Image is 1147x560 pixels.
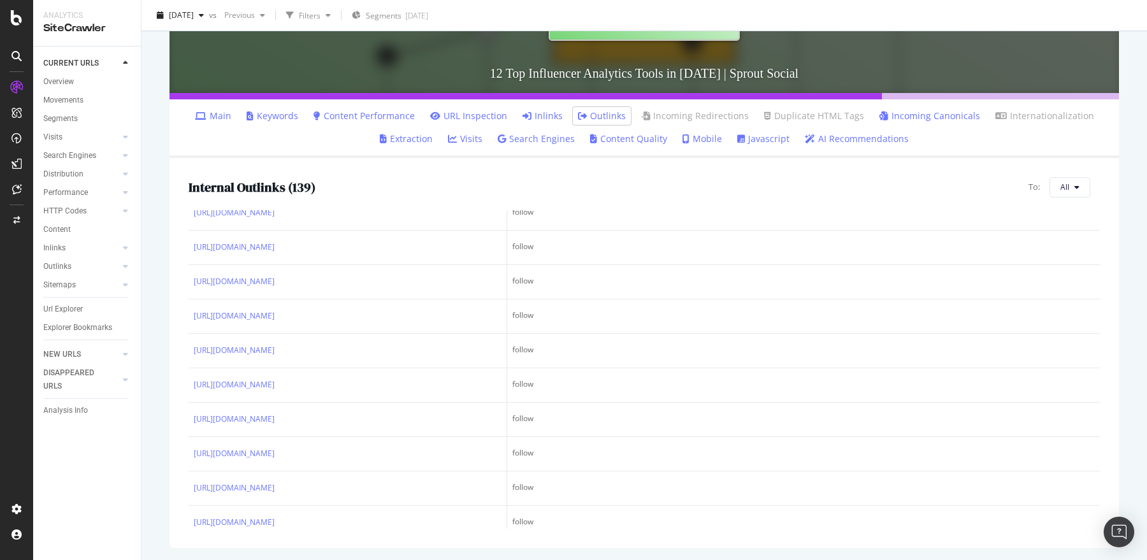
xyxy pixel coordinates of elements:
h2: Internal Outlinks ( 139 ) [189,180,315,194]
div: Open Intercom Messenger [1104,517,1134,547]
div: Outlinks [43,260,71,273]
td: follow [507,196,1100,231]
a: Visits [448,133,482,145]
a: DISAPPEARED URLS [43,366,119,393]
a: [URL][DOMAIN_NAME] [194,482,275,494]
td: follow [507,265,1100,299]
a: Url Explorer [43,303,132,316]
button: Segments[DATE] [347,5,433,25]
div: Filters [299,10,321,20]
span: Previous [219,10,255,20]
button: All [1050,177,1090,197]
a: Content Performance [314,110,415,122]
a: HTTP Codes [43,205,119,218]
div: NEW URLS [43,348,81,361]
td: follow [507,368,1100,403]
a: Explorer Bookmarks [43,321,132,334]
div: Visits [43,131,62,144]
a: URL Inspection [430,110,507,122]
div: SiteCrawler [43,21,131,36]
td: follow [507,403,1100,437]
td: follow [507,299,1100,334]
td: follow [507,437,1100,471]
a: Search Engines [498,133,575,145]
div: Segments [43,112,78,126]
div: Search Engines [43,149,96,162]
a: Inlinks [43,241,119,255]
td: follow [507,506,1100,540]
div: CURRENT URLS [43,57,99,70]
div: Explorer Bookmarks [43,321,112,334]
div: Overview [43,75,74,89]
a: [URL][DOMAIN_NAME] [194,275,275,288]
a: Keywords [247,110,298,122]
a: [URL][DOMAIN_NAME] [194,378,275,391]
a: [URL][DOMAIN_NAME] [194,241,275,254]
a: Javascript [737,133,790,145]
div: Analytics [43,10,131,21]
a: [URL][DOMAIN_NAME] [194,413,275,426]
a: [URL][DOMAIN_NAME] [194,344,275,357]
div: [DATE] [405,10,428,21]
a: Analysis Info [43,404,132,417]
a: [URL][DOMAIN_NAME] [194,516,275,529]
span: vs [209,10,219,20]
div: Analysis Info [43,404,88,417]
a: Outlinks [578,110,626,122]
a: Sitemaps [43,278,119,292]
div: HTTP Codes [43,205,87,218]
a: Duplicate HTML Tags [764,110,864,122]
a: [URL][DOMAIN_NAME] [194,310,275,322]
a: Incoming Canonicals [879,110,980,122]
a: Segments [43,112,132,126]
a: [URL][DOMAIN_NAME] [194,206,275,219]
button: Previous [219,5,270,25]
td: follow [507,471,1100,506]
span: All [1060,182,1069,192]
a: Content [43,223,132,236]
a: Incoming Redirections [641,110,749,122]
a: Mobile [682,133,722,145]
div: Content [43,223,71,236]
a: Performance [43,186,119,199]
a: Inlinks [523,110,563,122]
button: Filters [281,5,336,25]
a: Outlinks [43,260,119,273]
div: Movements [43,94,83,107]
a: Movements [43,94,132,107]
div: Url Explorer [43,303,83,316]
div: Sitemaps [43,278,76,292]
span: To: [1028,181,1040,193]
div: Distribution [43,168,83,181]
a: Content Quality [590,133,667,145]
a: CURRENT URLS [43,57,119,70]
td: follow [507,334,1100,368]
a: Main [195,110,231,122]
a: Search Engines [43,149,119,162]
button: [DATE] [152,5,209,25]
span: Segments [366,10,401,21]
a: Internationalization [995,110,1094,122]
a: Overview [43,75,132,89]
div: Inlinks [43,241,66,255]
td: follow [507,231,1100,265]
span: 2025 Aug. 27th [169,10,194,20]
h3: 12 Top Influencer Analytics Tools in [DATE] | Sprout Social [170,54,1119,93]
a: Distribution [43,168,119,181]
div: DISAPPEARED URLS [43,366,108,393]
a: [URL][DOMAIN_NAME] [194,447,275,460]
a: AI Recommendations [805,133,909,145]
a: NEW URLS [43,348,119,361]
div: Performance [43,186,88,199]
a: Extraction [380,133,433,145]
a: Visits [43,131,119,144]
